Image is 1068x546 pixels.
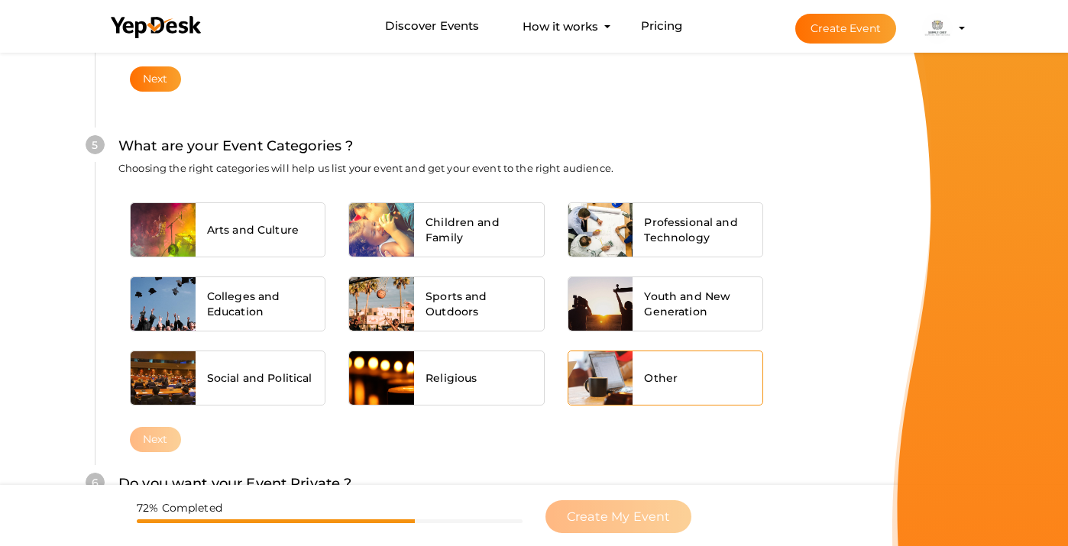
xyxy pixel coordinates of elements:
[207,222,299,237] span: Arts and Culture
[118,161,613,176] label: Choosing the right categories will help us list your event and get your event to the right audience.
[207,289,314,319] span: Colleges and Education
[641,12,683,40] a: Pricing
[86,473,105,492] div: 6
[545,500,691,533] button: Create My Event
[426,370,477,386] span: Religious
[86,135,105,154] div: 5
[137,500,222,515] label: 72% Completed
[644,370,678,386] span: Other
[644,215,751,245] span: Professional and Technology
[567,509,670,524] span: Create My Event
[130,66,181,92] button: Next
[385,12,479,40] a: Discover Events
[426,215,532,245] span: Children and Family
[207,370,312,386] span: Social and Political
[118,473,351,495] label: Do you want your Event Private ?
[795,14,896,44] button: Create Event
[922,13,953,44] img: ZD54JTZC_small.jpeg
[426,289,532,319] span: Sports and Outdoors
[130,427,181,452] button: Next
[518,12,603,40] button: How it works
[118,135,353,157] label: What are your Event Categories ?
[644,289,751,319] span: Youth and New Generation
